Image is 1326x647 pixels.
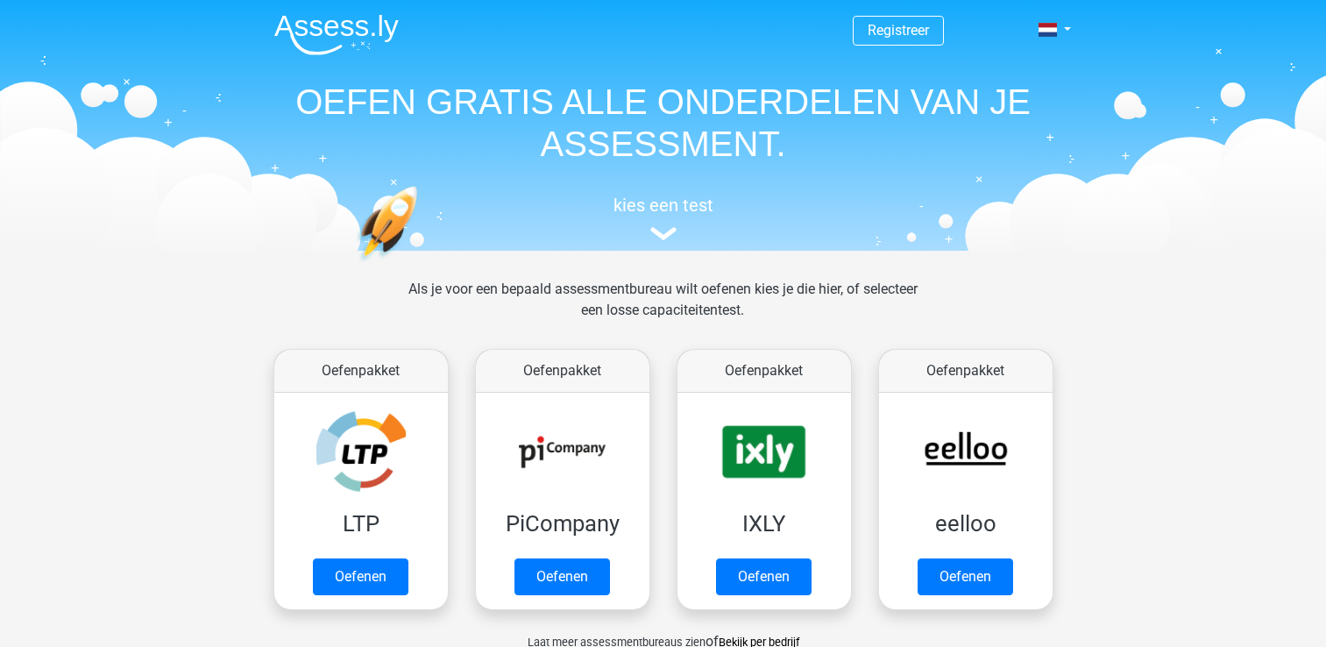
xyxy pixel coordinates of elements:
[868,22,929,39] a: Registreer
[313,558,408,595] a: Oefenen
[394,279,932,342] div: Als je voor een bepaald assessmentbureau wilt oefenen kies je die hier, of selecteer een losse ca...
[260,81,1067,165] h1: OEFEN GRATIS ALLE ONDERDELEN VAN JE ASSESSMENT.
[260,195,1067,241] a: kies een test
[716,558,812,595] a: Oefenen
[650,227,677,240] img: assessment
[357,186,486,345] img: oefenen
[274,14,399,55] img: Assessly
[918,558,1013,595] a: Oefenen
[260,195,1067,216] h5: kies een test
[514,558,610,595] a: Oefenen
